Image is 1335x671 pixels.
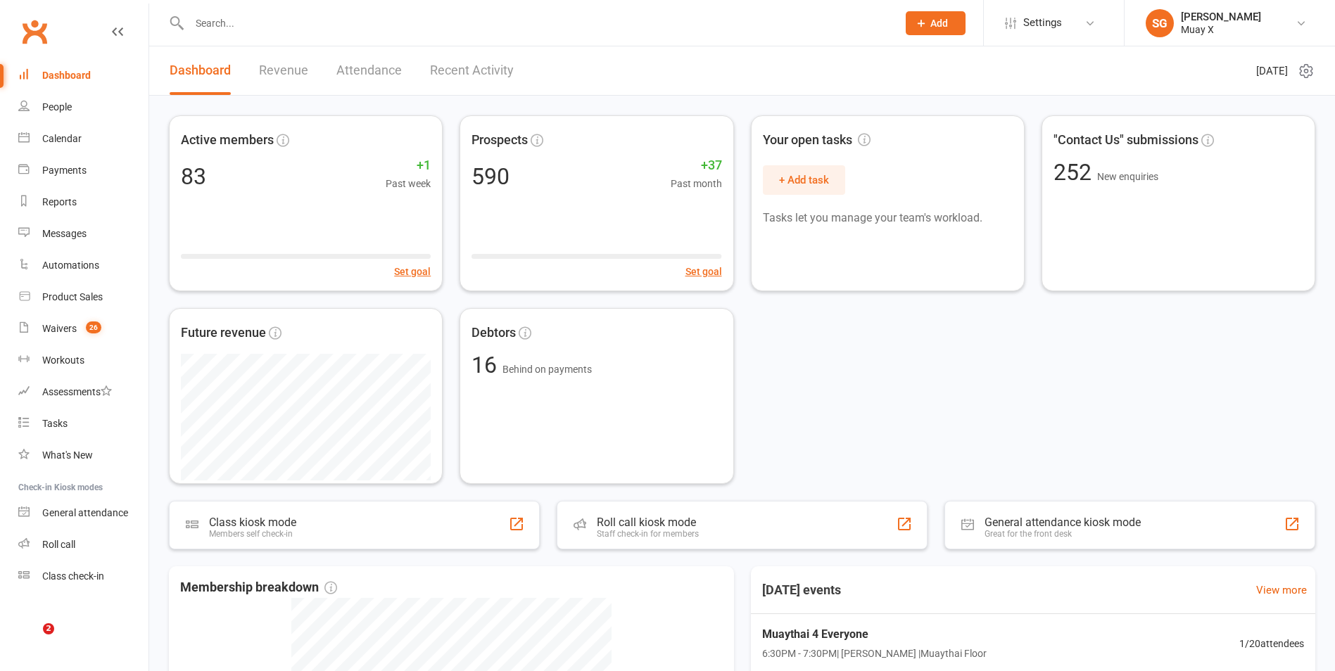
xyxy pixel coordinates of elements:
[42,570,104,582] div: Class check-in
[42,101,72,113] div: People
[42,133,82,144] div: Calendar
[18,440,148,471] a: What's New
[472,165,510,188] div: 590
[671,176,722,191] span: Past month
[502,364,592,375] span: Behind on payments
[18,376,148,408] a: Assessments
[42,323,77,334] div: Waivers
[170,46,231,95] a: Dashboard
[42,260,99,271] div: Automations
[209,529,296,539] div: Members self check-in
[597,516,699,529] div: Roll call kiosk mode
[42,418,68,429] div: Tasks
[42,228,87,239] div: Messages
[18,218,148,250] a: Messages
[17,14,52,49] a: Clubworx
[18,345,148,376] a: Workouts
[42,539,75,550] div: Roll call
[18,91,148,123] a: People
[1181,23,1261,36] div: Muay X
[1256,582,1307,599] a: View more
[42,196,77,207] div: Reports
[763,165,845,195] button: + Add task
[180,577,337,598] span: Membership breakdown
[42,507,128,518] div: General attendance
[394,264,431,279] button: Set goal
[18,313,148,345] a: Waivers 26
[1023,7,1062,39] span: Settings
[42,165,87,176] div: Payments
[985,529,1141,539] div: Great for the front desk
[185,13,887,33] input: Search...
[181,165,206,188] div: 83
[1256,63,1288,79] span: [DATE]
[762,625,987,644] span: Muaythai 4 Everyone
[1181,11,1261,23] div: [PERSON_NAME]
[18,561,148,592] a: Class kiosk mode
[18,250,148,281] a: Automations
[763,130,871,151] span: Your open tasks
[181,323,266,343] span: Future revenue
[1054,130,1198,151] span: "Contact Us" submissions
[18,497,148,529] a: General attendance kiosk mode
[209,516,296,529] div: Class kiosk mode
[42,70,91,81] div: Dashboard
[18,123,148,155] a: Calendar
[259,46,308,95] a: Revenue
[18,60,148,91] a: Dashboard
[18,155,148,186] a: Payments
[43,623,54,634] span: 2
[18,529,148,561] a: Roll call
[472,130,528,151] span: Prospects
[671,155,722,176] span: +37
[1146,9,1174,37] div: SG
[42,449,93,461] div: What's New
[1239,636,1304,651] span: 1 / 20 attendees
[18,281,148,313] a: Product Sales
[181,130,274,151] span: Active members
[930,18,948,29] span: Add
[430,46,514,95] a: Recent Activity
[597,529,699,539] div: Staff check-in for members
[985,516,1141,529] div: General attendance kiosk mode
[86,321,101,333] span: 26
[906,11,966,35] button: Add
[1054,159,1097,186] span: 252
[42,386,112,397] div: Assessments
[1097,171,1158,182] span: New enquiries
[472,352,502,378] span: 16
[386,155,431,176] span: +1
[336,46,402,95] a: Attendance
[42,354,84,366] div: Workouts
[762,646,987,661] span: 6:30PM - 7:30PM | [PERSON_NAME] | Muaythai Floor
[18,408,148,440] a: Tasks
[386,176,431,191] span: Past week
[472,323,516,343] span: Debtors
[763,209,1013,227] p: Tasks let you manage your team's workload.
[18,186,148,218] a: Reports
[751,577,852,603] h3: [DATE] events
[14,623,48,657] iframe: Intercom live chat
[685,264,722,279] button: Set goal
[42,291,103,302] div: Product Sales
